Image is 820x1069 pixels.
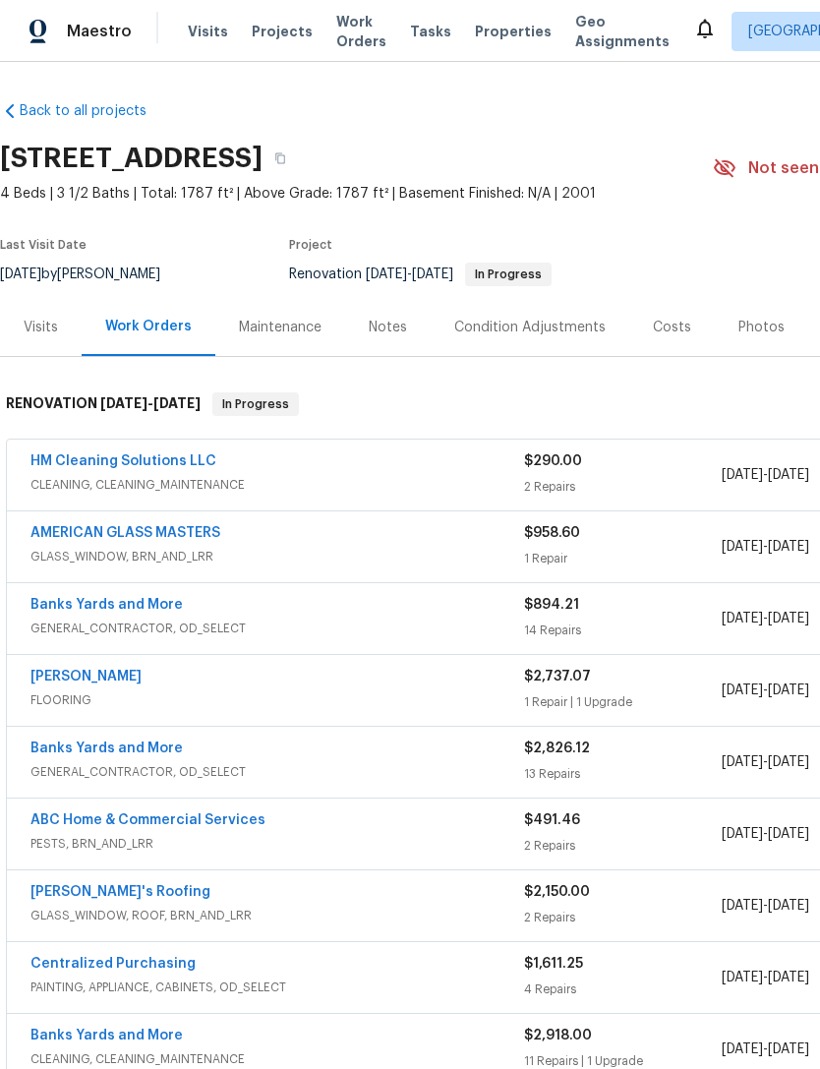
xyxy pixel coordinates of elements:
span: [DATE] [722,899,763,913]
span: GLASS_WINDOW, BRN_AND_LRR [30,547,524,566]
span: [DATE] [722,827,763,841]
span: - [722,896,809,916]
span: $894.21 [524,598,579,612]
span: Projects [252,22,313,41]
span: [DATE] [768,971,809,984]
span: Tasks [410,25,451,38]
span: - [722,537,809,557]
span: - [722,609,809,628]
span: [DATE] [768,827,809,841]
span: PAINTING, APPLIANCE, CABINETS, OD_SELECT [30,978,524,997]
a: Banks Yards and More [30,742,183,755]
h6: RENOVATION [6,392,201,416]
span: In Progress [214,394,297,414]
span: [DATE] [412,267,453,281]
span: Maestro [67,22,132,41]
div: Photos [738,318,785,337]
a: [PERSON_NAME]'s Roofing [30,885,210,899]
span: FLOORING [30,690,524,710]
span: - [722,824,809,844]
div: Visits [24,318,58,337]
a: Banks Yards and More [30,1029,183,1042]
span: [DATE] [722,1042,763,1056]
a: Centralized Purchasing [30,957,196,971]
span: [DATE] [768,540,809,554]
span: [DATE] [722,683,763,697]
span: Renovation [289,267,552,281]
a: HM Cleaning Solutions LLC [30,454,216,468]
span: PESTS, BRN_AND_LRR [30,834,524,854]
span: [DATE] [768,1042,809,1056]
div: 13 Repairs [524,764,722,784]
span: - [722,465,809,485]
span: $1,611.25 [524,957,583,971]
div: 4 Repairs [524,980,722,999]
a: [PERSON_NAME] [30,670,142,683]
span: - [722,968,809,987]
span: [DATE] [722,468,763,482]
a: AMERICAN GLASS MASTERS [30,526,220,540]
div: 2 Repairs [524,477,722,497]
span: [DATE] [366,267,407,281]
span: Work Orders [336,12,386,51]
span: $958.60 [524,526,580,540]
span: [DATE] [722,612,763,625]
span: Visits [188,22,228,41]
span: $2,826.12 [524,742,590,755]
span: Properties [475,22,552,41]
button: Copy Address [263,141,298,176]
div: Condition Adjustments [454,318,606,337]
span: - [722,752,809,772]
span: [DATE] [722,971,763,984]
span: [DATE] [722,540,763,554]
span: - [366,267,453,281]
span: [DATE] [153,396,201,410]
span: In Progress [467,268,550,280]
span: [DATE] [768,468,809,482]
span: [DATE] [722,755,763,769]
span: $290.00 [524,454,582,468]
div: 14 Repairs [524,621,722,640]
span: CLEANING, CLEANING_MAINTENANCE [30,475,524,495]
a: Banks Yards and More [30,598,183,612]
div: 2 Repairs [524,836,722,856]
span: $2,918.00 [524,1029,592,1042]
span: CLEANING, CLEANING_MAINTENANCE [30,1049,524,1069]
span: [DATE] [768,612,809,625]
span: - [722,681,809,700]
a: ABC Home & Commercial Services [30,813,265,827]
span: GENERAL_CONTRACTOR, OD_SELECT [30,762,524,782]
span: $2,737.07 [524,670,591,683]
div: Maintenance [239,318,322,337]
span: - [722,1039,809,1059]
span: $2,150.00 [524,885,590,899]
div: 1 Repair [524,549,722,568]
span: [DATE] [100,396,147,410]
span: [DATE] [768,683,809,697]
div: Costs [653,318,691,337]
span: [DATE] [768,899,809,913]
div: Notes [369,318,407,337]
div: 2 Repairs [524,908,722,927]
span: Geo Assignments [575,12,670,51]
span: GLASS_WINDOW, ROOF, BRN_AND_LRR [30,906,524,925]
div: 1 Repair | 1 Upgrade [524,692,722,712]
span: - [100,396,201,410]
span: [DATE] [768,755,809,769]
div: Work Orders [105,317,192,336]
span: $491.46 [524,813,580,827]
span: Project [289,239,332,251]
span: GENERAL_CONTRACTOR, OD_SELECT [30,619,524,638]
